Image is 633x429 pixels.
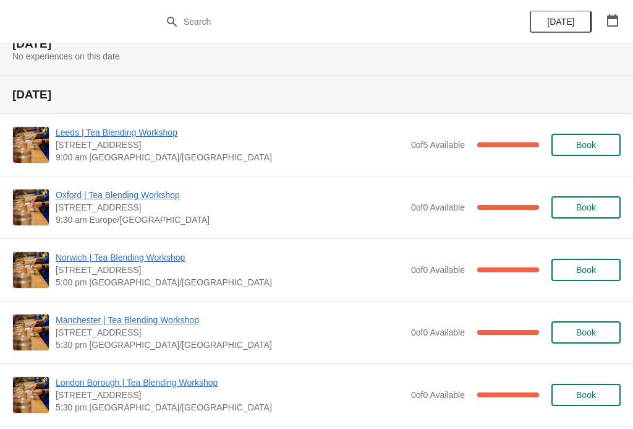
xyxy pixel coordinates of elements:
[56,314,405,326] span: Manchester | Tea Blending Workshop
[12,38,621,50] h2: [DATE]
[411,140,465,150] span: 0 of 5 Available
[576,140,596,150] span: Book
[56,126,405,139] span: Leeds | Tea Blending Workshop
[576,265,596,275] span: Book
[551,259,621,281] button: Book
[56,214,405,226] span: 9:30 am Europe/[GEOGRAPHIC_DATA]
[56,189,405,201] span: Oxford | Tea Blending Workshop
[13,189,49,225] img: Oxford | Tea Blending Workshop | 23 High Street, Oxford, OX1 4AH | 9:30 am Europe/London
[56,276,405,288] span: 5:00 pm [GEOGRAPHIC_DATA]/[GEOGRAPHIC_DATA]
[576,327,596,337] span: Book
[411,202,465,212] span: 0 of 0 Available
[551,134,621,156] button: Book
[547,17,574,27] span: [DATE]
[551,321,621,344] button: Book
[12,89,621,101] h2: [DATE]
[56,326,405,339] span: [STREET_ADDRESS]
[576,390,596,400] span: Book
[551,384,621,406] button: Book
[13,252,49,288] img: Norwich | Tea Blending Workshop | 9 Back Of The Inns, Norwich NR2 1PT, UK | 5:00 pm Europe/London
[56,139,405,151] span: [STREET_ADDRESS]
[13,377,49,413] img: London Borough | Tea Blending Workshop | 7 Park St, London SE1 9AB, UK | 5:30 pm Europe/London
[411,265,465,275] span: 0 of 0 Available
[56,201,405,214] span: [STREET_ADDRESS]
[530,11,592,33] button: [DATE]
[183,11,475,33] input: Search
[576,202,596,212] span: Book
[411,327,465,337] span: 0 of 0 Available
[56,151,405,163] span: 9:00 am [GEOGRAPHIC_DATA]/[GEOGRAPHIC_DATA]
[12,51,120,61] span: No experiences on this date
[56,264,405,276] span: [STREET_ADDRESS]
[411,390,465,400] span: 0 of 0 Available
[13,314,49,350] img: Manchester | Tea Blending Workshop | 57 Church St, Manchester, M4 1PD | 5:30 pm Europe/London
[56,251,405,264] span: Norwich | Tea Blending Workshop
[13,127,49,163] img: Leeds | Tea Blending Workshop | Unit 42, Queen Victoria St, Victoria Quarter, Leeds, LS1 6BE | 9:...
[551,196,621,219] button: Book
[56,339,405,351] span: 5:30 pm [GEOGRAPHIC_DATA]/[GEOGRAPHIC_DATA]
[56,401,405,414] span: 5:30 pm [GEOGRAPHIC_DATA]/[GEOGRAPHIC_DATA]
[56,376,405,389] span: London Borough | Tea Blending Workshop
[56,389,405,401] span: [STREET_ADDRESS]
